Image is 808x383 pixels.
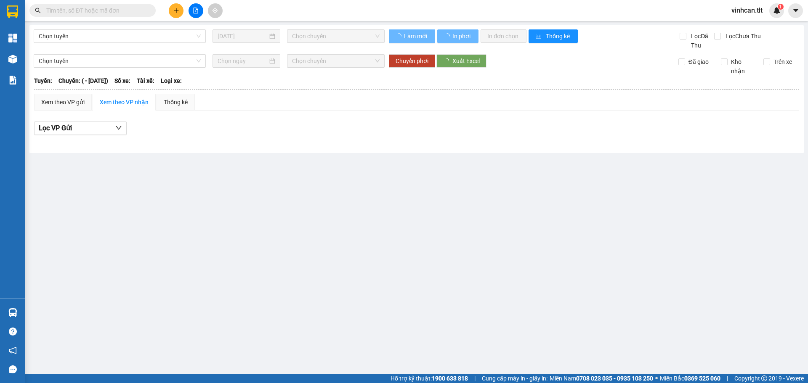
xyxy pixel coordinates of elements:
[727,374,728,383] span: |
[389,29,435,43] button: Làm mới
[137,76,154,85] span: Tài xế:
[688,32,714,50] span: Lọc Đã Thu
[792,7,800,14] span: caret-down
[535,33,542,40] span: bar-chart
[685,57,712,66] span: Đã giao
[778,4,784,10] sup: 1
[474,374,476,383] span: |
[34,122,127,135] button: Lọc VP Gửi
[46,6,146,15] input: Tìm tên, số ĐT hoặc mã đơn
[437,29,478,43] button: In phơi
[655,377,658,380] span: ⚪️
[39,123,72,133] span: Lọc VP Gửi
[728,57,757,76] span: Kho nhận
[550,374,653,383] span: Miền Nam
[725,5,769,16] span: vinhcan.tlt
[173,8,179,13] span: plus
[761,375,767,381] span: copyright
[770,57,795,66] span: Trên xe
[292,55,380,67] span: Chọn chuyến
[396,33,403,39] span: loading
[8,76,17,85] img: solution-icon
[8,55,17,63] img: warehouse-icon
[432,375,468,382] strong: 1900 633 818
[39,55,201,67] span: Chọn tuyến
[7,5,18,18] img: logo-vxr
[722,32,762,41] span: Lọc Chưa Thu
[482,374,548,383] span: Cung cấp máy in - giấy in:
[100,98,149,107] div: Xem theo VP nhận
[8,34,17,42] img: dashboard-icon
[218,32,268,41] input: 11/10/2025
[576,375,653,382] strong: 0708 023 035 - 0935 103 250
[481,29,526,43] button: In đơn chọn
[189,3,203,18] button: file-add
[34,77,52,84] b: Tuyến:
[164,98,188,107] div: Thống kê
[161,76,182,85] span: Loại xe:
[9,365,17,373] span: message
[35,8,41,13] span: search
[8,308,17,317] img: warehouse-icon
[208,3,223,18] button: aim
[212,8,218,13] span: aim
[115,124,122,131] span: down
[404,32,428,41] span: Làm mới
[436,54,486,68] button: Xuất Excel
[452,32,472,41] span: In phơi
[773,7,781,14] img: icon-new-feature
[39,30,201,42] span: Chọn tuyến
[169,3,183,18] button: plus
[41,98,85,107] div: Xem theo VP gửi
[58,76,108,85] span: Chuyến: ( - [DATE])
[529,29,578,43] button: bar-chartThống kê
[292,30,380,42] span: Chọn chuyến
[218,56,268,66] input: Chọn ngày
[9,346,17,354] span: notification
[684,375,720,382] strong: 0369 525 060
[193,8,199,13] span: file-add
[391,374,468,383] span: Hỗ trợ kỹ thuật:
[779,4,782,10] span: 1
[546,32,571,41] span: Thống kê
[389,54,435,68] button: Chuyển phơi
[114,76,130,85] span: Số xe:
[444,33,451,39] span: loading
[660,374,720,383] span: Miền Bắc
[788,3,803,18] button: caret-down
[9,328,17,335] span: question-circle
